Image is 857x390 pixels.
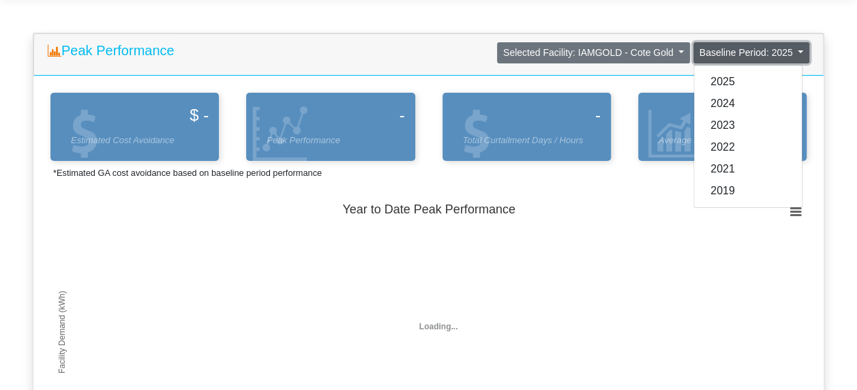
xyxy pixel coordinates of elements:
h5: Peak Performance [48,42,175,59]
span: Selected Facility: IAMGOLD - Cote Gold [503,47,674,58]
a: 2022 [694,136,802,158]
span: Estimated Cost Avoidance [71,134,209,147]
a: 2021 [694,158,802,180]
button: Selected Facility: IAMGOLD - Cote Gold [497,42,690,63]
a: 2024 [694,93,802,115]
span: Total Curtailment Days / Hours [463,134,601,147]
span: Loading... [419,322,458,331]
a: 2019 [694,180,802,202]
button: Baseline Period: 2025 [693,42,809,63]
span: Peak Performance [267,134,404,147]
a: 2025 [694,71,802,93]
tspan: Facility Demand (kWh) [57,290,67,373]
small: *Estimated GA cost avoidance based on baseline period performance [53,168,322,178]
span: - [595,103,601,127]
span: Average Peak Reduction [659,134,796,147]
tspan: Year to Date Peak Performance [342,202,515,216]
a: 2023 [694,115,802,136]
span: $ - [190,103,209,127]
span: - [400,103,405,127]
span: Baseline Period: 2025 [700,47,793,58]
